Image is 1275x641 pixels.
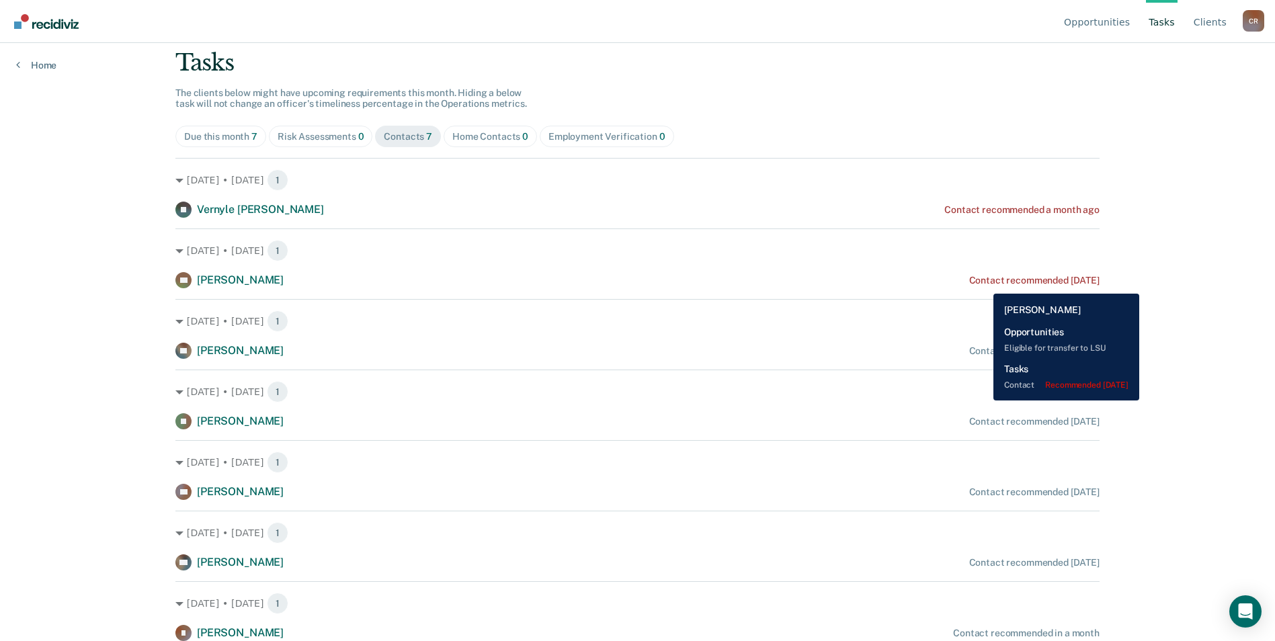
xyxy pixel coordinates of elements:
span: 1 [267,593,288,614]
div: Contact recommended [DATE] [969,275,1100,286]
span: [PERSON_NAME] [197,556,284,568]
div: [DATE] • [DATE] 1 [175,169,1100,191]
div: Contact recommended [DATE] [969,416,1100,427]
span: Vernyle [PERSON_NAME] [197,203,324,216]
span: 1 [267,522,288,544]
div: Open Intercom Messenger [1229,595,1262,628]
div: [DATE] • [DATE] 1 [175,452,1100,473]
span: 0 [358,131,364,142]
img: Recidiviz [14,14,79,29]
span: [PERSON_NAME] [197,344,284,357]
div: Tasks [175,49,1100,77]
div: [DATE] • [DATE] 1 [175,310,1100,332]
span: 7 [426,131,432,142]
div: Home Contacts [452,131,528,142]
span: [PERSON_NAME] [197,626,284,639]
span: [PERSON_NAME] [197,273,284,286]
div: Contact recommended [DATE] [969,345,1100,357]
span: 1 [267,240,288,261]
a: Home [16,59,56,71]
div: Due this month [184,131,257,142]
span: [PERSON_NAME] [197,415,284,427]
div: [DATE] • [DATE] 1 [175,593,1100,614]
span: 0 [522,131,528,142]
span: The clients below might have upcoming requirements this month. Hiding a below task will not chang... [175,87,527,110]
div: Employment Verification [548,131,665,142]
div: Contact recommended [DATE] [969,486,1100,498]
span: 0 [659,131,665,142]
div: Contacts [384,131,432,142]
span: 7 [251,131,257,142]
span: 1 [267,452,288,473]
div: [DATE] • [DATE] 1 [175,381,1100,402]
div: [DATE] • [DATE] 1 [175,240,1100,261]
div: Contact recommended a month ago [944,204,1100,216]
span: 1 [267,381,288,402]
span: [PERSON_NAME] [197,485,284,498]
div: Contact recommended in a month [953,628,1100,639]
div: [DATE] • [DATE] 1 [175,522,1100,544]
button: Profile dropdown button [1243,10,1264,32]
div: C R [1243,10,1264,32]
div: Contact recommended [DATE] [969,557,1100,568]
div: Risk Assessments [278,131,364,142]
span: 1 [267,310,288,332]
span: 1 [267,169,288,191]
